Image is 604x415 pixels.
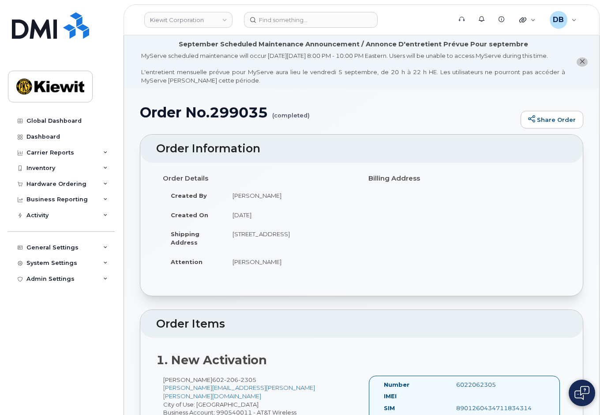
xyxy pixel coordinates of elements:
[450,381,551,389] div: 6022062305
[225,186,355,205] td: [PERSON_NAME]
[577,57,588,67] button: close notification
[140,105,516,120] h1: Order No.299035
[384,404,395,412] label: SIM
[384,381,409,389] label: Number
[179,40,528,49] div: September Scheduled Maintenance Announcement / Annonce D'entretient Prévue Pour septembre
[225,224,355,252] td: [STREET_ADDRESS]
[156,318,567,330] h2: Order Items
[368,175,561,182] h4: Billing Address
[171,192,207,199] strong: Created By
[171,230,199,246] strong: Shipping Address
[171,258,203,265] strong: Attention
[384,392,397,400] label: IMEI
[163,384,315,400] a: [PERSON_NAME][EMAIL_ADDRESS][PERSON_NAME][PERSON_NAME][DOMAIN_NAME]
[141,52,565,84] div: MyServe scheduled maintenance will occur [DATE][DATE] 8:00 PM - 10:00 PM Eastern. Users will be u...
[171,211,208,219] strong: Created On
[225,205,355,225] td: [DATE]
[224,376,238,383] span: 206
[521,111,583,128] a: Share Order
[212,376,256,383] span: 602
[450,404,551,412] div: 8901260434711834314
[225,252,355,272] td: [PERSON_NAME]
[156,353,267,367] strong: 1. New Activation
[163,175,355,182] h4: Order Details
[238,376,256,383] span: 2305
[574,386,589,400] img: Open chat
[272,105,310,118] small: (completed)
[156,143,567,155] h2: Order Information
